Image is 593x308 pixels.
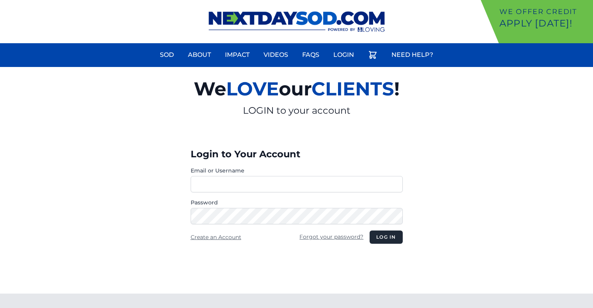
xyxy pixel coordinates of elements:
span: LOVE [226,77,279,100]
p: LOGIN to your account [103,104,490,117]
a: Login [329,46,359,64]
a: Impact [220,46,254,64]
a: Create an Account [191,234,241,241]
p: Apply [DATE]! [499,17,590,30]
a: Need Help? [387,46,438,64]
label: Email or Username [191,167,403,174]
h2: We our ! [103,73,490,104]
h3: Login to Your Account [191,148,403,160]
p: We offer Credit [499,6,590,17]
span: CLIENTS [312,77,394,100]
label: Password [191,199,403,206]
button: Log in [370,231,402,244]
a: About [183,46,216,64]
a: Videos [259,46,293,64]
a: Sod [155,46,179,64]
a: Forgot your password? [299,233,363,240]
a: FAQs [297,46,324,64]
